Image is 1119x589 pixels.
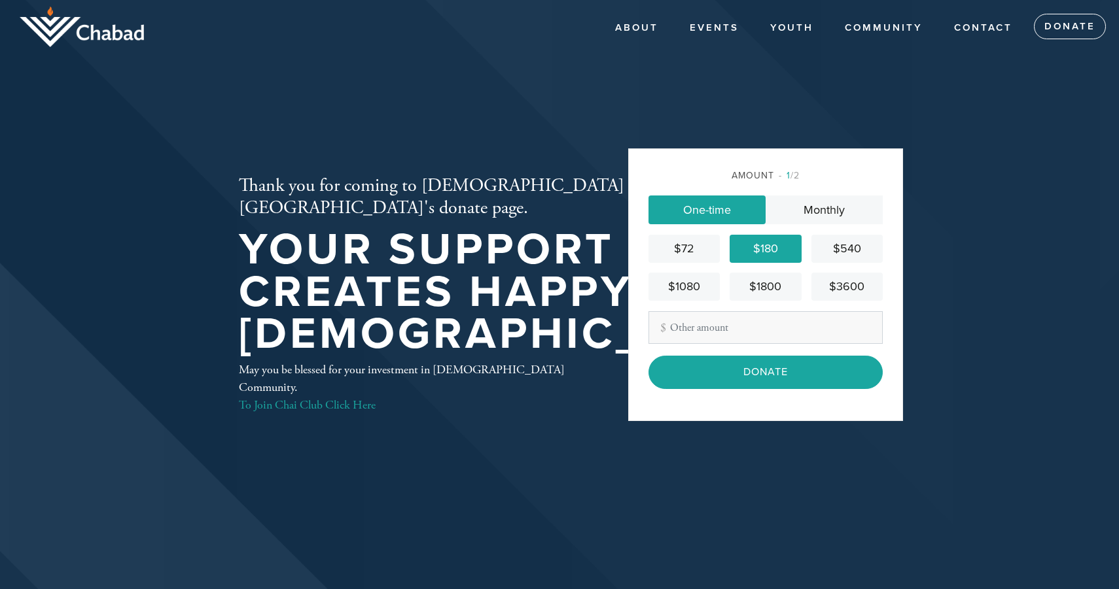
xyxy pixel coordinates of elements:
[680,16,749,41] a: Events
[20,7,144,47] img: logo_half.png
[239,175,800,219] h2: Thank you for coming to [DEMOGRAPHIC_DATA][GEOGRAPHIC_DATA]'s donate page.
[654,240,715,258] div: $72
[1034,14,1106,40] a: Donate
[787,170,790,181] span: 1
[735,278,796,295] div: $1800
[605,16,668,41] a: About
[648,356,883,388] input: Donate
[817,240,878,258] div: $540
[944,16,1022,41] a: Contact
[835,16,932,41] a: COMMUNITY
[239,397,376,412] a: To Join Chai Club Click Here
[730,273,801,301] a: $1800
[648,235,720,263] a: $72
[735,240,796,258] div: $180
[648,169,883,182] div: Amount
[779,170,800,181] span: /2
[648,311,883,344] input: Other amount
[239,229,800,356] h1: Your support creates happy [DEMOGRAPHIC_DATA]!
[648,273,720,301] a: $1080
[730,235,801,263] a: $180
[766,195,883,224] a: Monthly
[760,16,823,41] a: YOUTH
[817,278,878,295] div: $3600
[648,195,766,224] a: One-time
[654,278,715,295] div: $1080
[811,273,883,301] a: $3600
[811,235,883,263] a: $540
[239,361,586,414] div: May you be blessed for your investment in [DEMOGRAPHIC_DATA] Community.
